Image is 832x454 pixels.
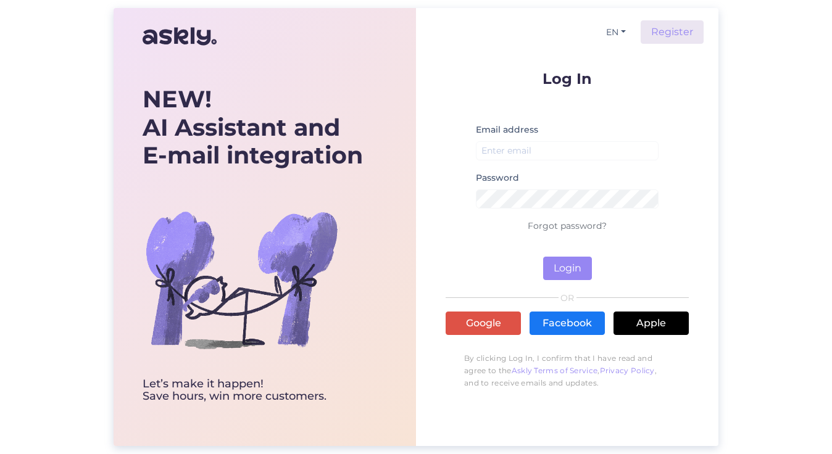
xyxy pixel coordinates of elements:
a: Facebook [530,312,605,335]
label: Email address [476,123,538,136]
span: OR [559,294,576,302]
div: Let’s make it happen! Save hours, win more customers. [143,378,363,403]
button: EN [601,23,631,41]
input: Enter email [476,141,659,160]
a: Askly Terms of Service [512,366,598,375]
a: Google [446,312,521,335]
label: Password [476,171,519,184]
p: Log In [446,71,689,86]
div: AI Assistant and E-mail integration [143,85,363,170]
a: Apple [614,312,689,335]
a: Forgot password? [528,220,607,231]
button: Login [543,257,592,280]
b: NEW! [143,85,212,113]
a: Privacy Policy [600,366,655,375]
img: Askly [143,22,217,51]
a: Register [641,20,704,44]
p: By clicking Log In, I confirm that I have read and agree to the , , and to receive emails and upd... [446,346,689,395]
img: bg-askly [143,181,340,378]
